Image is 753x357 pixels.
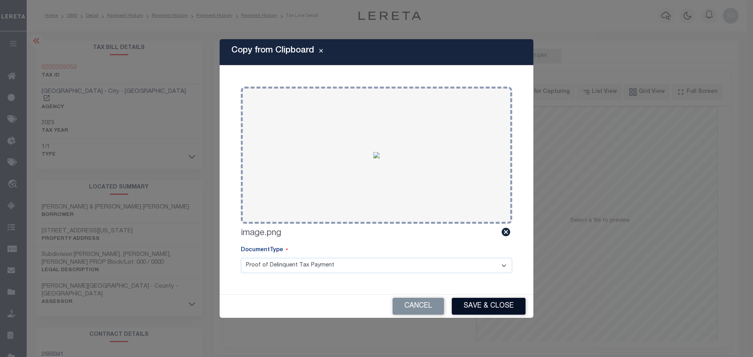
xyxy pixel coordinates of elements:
[393,298,444,315] button: Cancel
[373,152,380,158] img: fc5b8b30-b259-4390-be9a-ffe694e41123
[241,246,288,255] label: DocumentType
[314,47,328,57] button: Close
[241,227,281,240] label: image.png
[231,45,314,56] h5: Copy from Clipboard
[452,298,526,315] button: Save & Close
